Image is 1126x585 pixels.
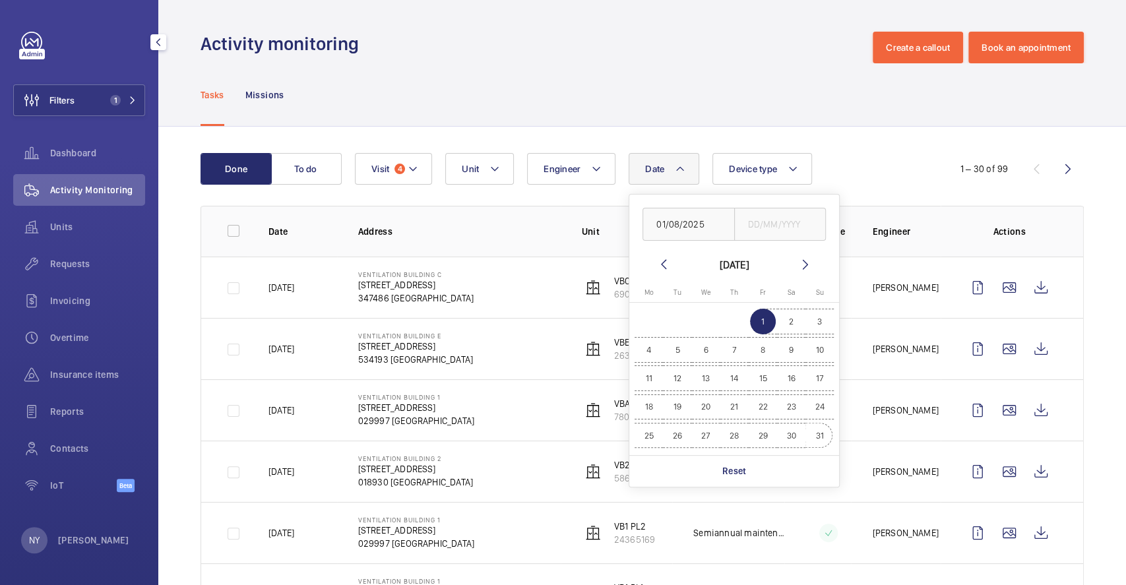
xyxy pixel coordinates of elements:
[872,465,938,478] p: [PERSON_NAME]
[358,340,473,353] p: [STREET_ADDRESS]
[50,479,117,492] span: IoT
[13,84,145,116] button: Filters1
[692,392,720,421] button: August 20, 2025
[692,336,720,364] button: August 6, 2025
[358,332,473,340] p: Ventilation Building E
[585,280,601,295] img: elevator.svg
[722,464,747,477] p: Reset
[722,423,747,448] span: 28
[805,364,834,392] button: August 17, 2025
[720,421,749,450] button: August 28, 2025
[692,364,720,392] button: August 13, 2025
[358,393,474,401] p: Ventilation Building 1
[693,337,719,363] span: 6
[750,309,776,334] span: 1
[872,404,938,417] p: [PERSON_NAME]
[268,225,337,238] p: Date
[614,397,656,410] p: VBA A1
[749,421,777,450] button: August 29, 2025
[614,533,655,546] p: 24365169
[50,405,145,418] span: Reports
[720,392,749,421] button: August 21, 2025
[110,95,121,106] span: 1
[693,423,719,448] span: 27
[582,225,673,238] p: Unit
[371,164,389,174] span: Visit
[665,337,691,363] span: 5
[614,336,657,349] p: VBE E1
[805,336,834,364] button: August 10, 2025
[585,341,601,357] img: elevator.svg
[673,288,681,297] span: Tu
[445,153,514,185] button: Unit
[693,526,784,539] p: Semiannual maintenance
[635,364,663,392] button: August 11, 2025
[663,421,691,450] button: August 26, 2025
[394,164,405,174] span: 4
[805,392,834,421] button: August 24, 2025
[268,404,294,417] p: [DATE]
[50,331,145,344] span: Overtime
[805,307,834,336] button: August 3, 2025
[544,164,580,174] span: Engineer
[807,309,832,334] span: 3
[722,365,747,391] span: 14
[635,421,663,450] button: August 25, 2025
[358,414,474,427] p: 029997 [GEOGRAPHIC_DATA]
[29,534,40,547] p: NY
[663,392,691,421] button: August 19, 2025
[873,32,963,63] button: Create a callout
[749,364,777,392] button: August 15, 2025
[722,394,747,420] span: 21
[720,336,749,364] button: August 7, 2025
[805,421,834,450] button: August 31, 2025
[807,337,832,363] span: 10
[749,392,777,421] button: August 22, 2025
[750,337,776,363] span: 8
[614,410,656,423] p: 78095357
[614,288,656,301] p: 69079988
[358,524,474,537] p: [STREET_ADDRESS]
[777,336,805,364] button: August 9, 2025
[872,225,941,238] p: Engineer
[777,307,805,336] button: August 2, 2025
[663,364,691,392] button: August 12, 2025
[644,288,654,297] span: Mo
[778,365,804,391] span: 16
[720,364,749,392] button: August 14, 2025
[635,392,663,421] button: August 18, 2025
[750,394,776,420] span: 22
[355,153,432,185] button: Visit4
[201,153,272,185] button: Done
[665,365,691,391] span: 12
[358,537,474,550] p: 029997 [GEOGRAPHIC_DATA]
[50,368,145,381] span: Insurance items
[692,421,720,450] button: August 27, 2025
[968,32,1084,63] button: Book an appointment
[701,288,711,297] span: We
[201,32,367,56] h1: Activity monitoring
[358,462,473,476] p: [STREET_ADDRESS]
[872,342,938,355] p: [PERSON_NAME]
[872,281,938,294] p: [PERSON_NAME]
[807,394,832,420] span: 24
[760,288,766,297] span: Fr
[720,257,749,272] div: [DATE]
[49,94,75,107] span: Filters
[50,294,145,307] span: Invoicing
[614,520,655,533] p: VB1 PL2
[693,394,719,420] span: 20
[749,336,777,364] button: August 8, 2025
[50,183,145,197] span: Activity Monitoring
[807,423,832,448] span: 31
[872,526,938,539] p: [PERSON_NAME]
[636,423,662,448] span: 25
[358,577,474,585] p: Ventilation Building 1
[962,225,1057,238] p: Actions
[358,278,474,292] p: [STREET_ADDRESS]
[614,472,655,485] p: 58658391
[665,394,691,420] span: 19
[636,337,662,363] span: 4
[50,146,145,160] span: Dashboard
[585,402,601,418] img: elevator.svg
